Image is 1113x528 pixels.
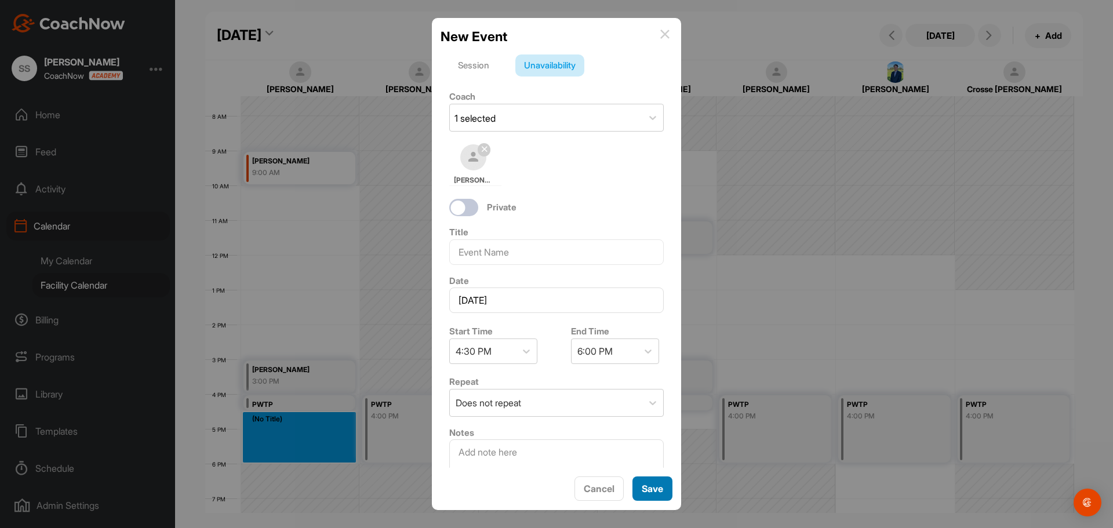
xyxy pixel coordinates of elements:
[449,227,468,238] label: Title
[632,476,672,501] button: Save
[456,344,492,358] div: 4:30 PM
[660,30,670,39] img: info
[460,144,486,170] img: square_default-ef6cabf814de5a2bf16c804365e32c732080f9872bdf737d349900a9daf73cf9.png
[571,326,609,337] label: End Time
[577,344,613,358] div: 6:00 PM
[449,427,474,438] label: Notes
[515,54,584,77] div: Unavailability
[449,376,479,387] label: Repeat
[449,239,664,265] input: Event Name
[456,396,521,410] div: Does not repeat
[449,326,493,337] label: Start Time
[454,111,496,125] div: 1 selected
[449,54,498,77] div: Session
[487,201,517,214] label: Private
[441,27,507,46] h2: New Event
[449,91,475,102] label: Coach
[574,476,624,501] button: Cancel
[1074,489,1101,516] div: Open Intercom Messenger
[454,175,493,185] span: [PERSON_NAME]
[449,287,664,313] input: Select Date
[449,275,469,286] label: Date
